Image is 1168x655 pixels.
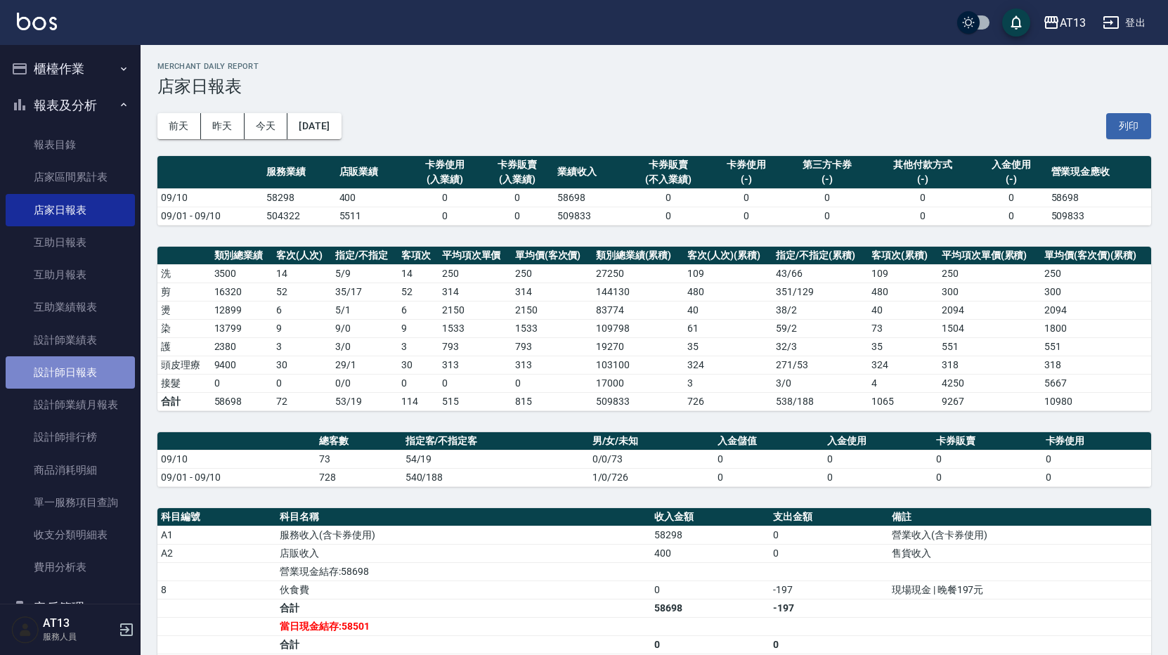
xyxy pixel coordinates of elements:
td: 店販收入 [276,544,651,562]
div: (不入業績) [630,172,707,187]
td: 0 [651,581,770,599]
td: 09/10 [157,450,316,468]
td: 0 [871,188,975,207]
td: 83774 [592,301,684,319]
td: 9400 [211,356,273,374]
td: 58698 [554,188,627,207]
th: 業績收入 [554,156,627,189]
td: 40 [868,301,938,319]
td: 0 [871,207,975,225]
div: 卡券使用 [412,157,478,172]
td: 10980 [1041,392,1151,410]
td: 53/19 [332,392,398,410]
div: (-) [875,172,971,187]
td: 54/19 [402,450,589,468]
td: 合計 [276,599,651,617]
td: 1533 [439,319,512,337]
td: 0 [714,468,823,486]
td: 58298 [263,188,336,207]
td: 324 [868,356,938,374]
th: 入金使用 [824,432,933,450]
div: (入業績) [412,172,478,187]
td: 0 [439,374,512,392]
td: 2380 [211,337,273,356]
td: 0 [933,468,1042,486]
button: 客戶管理 [6,590,135,626]
td: 0 [408,207,481,225]
td: 0 [770,544,888,562]
button: 登出 [1097,10,1151,36]
div: (-) [978,172,1044,187]
td: 6 [398,301,439,319]
th: 單均價(客次價)(累積) [1041,247,1151,265]
td: A1 [157,526,276,544]
td: 12899 [211,301,273,319]
td: 250 [1041,264,1151,283]
td: 480 [684,283,772,301]
th: 客項次(累積) [868,247,938,265]
td: 109 [684,264,772,283]
td: 14 [273,264,332,283]
td: 0 [783,188,871,207]
td: 合計 [157,392,211,410]
td: 35 / 17 [332,283,398,301]
button: 前天 [157,113,201,139]
th: 支出金額 [770,508,888,526]
th: 客次(人次) [273,247,332,265]
td: 815 [512,392,592,410]
td: A2 [157,544,276,562]
th: 收入金額 [651,508,770,526]
td: 服務收入(含卡券使用) [276,526,651,544]
table: a dense table [157,156,1151,226]
td: 0 [273,374,332,392]
td: 3 / 0 [332,337,398,356]
a: 報表目錄 [6,129,135,161]
td: 0 [783,207,871,225]
a: 互助日報表 [6,226,135,259]
td: 9 [398,319,439,337]
td: 16320 [211,283,273,301]
td: 726 [684,392,772,410]
td: 504322 [263,207,336,225]
td: 43 / 66 [772,264,868,283]
td: 73 [316,450,401,468]
td: 剪 [157,283,211,301]
td: 0 [824,468,933,486]
a: 互助業績報表 [6,291,135,323]
th: 科目名稱 [276,508,651,526]
td: 313 [512,356,592,374]
td: 318 [938,356,1041,374]
td: 30 [398,356,439,374]
td: 09/10 [157,188,263,207]
td: 頭皮理療 [157,356,211,374]
button: [DATE] [287,113,341,139]
td: 144130 [592,283,684,301]
td: 551 [938,337,1041,356]
td: 1504 [938,319,1041,337]
th: 男/女/未知 [589,432,715,450]
td: 2094 [938,301,1041,319]
td: 5 / 1 [332,301,398,319]
td: 0 [481,188,554,207]
td: 9267 [938,392,1041,410]
h3: 店家日報表 [157,77,1151,96]
td: 72 [273,392,332,410]
th: 客項次 [398,247,439,265]
td: 營業收入(含卡券使用) [888,526,1151,544]
button: 昨天 [201,113,245,139]
td: -197 [770,599,888,617]
td: 515 [439,392,512,410]
h5: AT13 [43,616,115,630]
a: 費用分析表 [6,551,135,583]
div: (入業績) [485,172,551,187]
td: 27250 [592,264,684,283]
th: 備註 [888,508,1151,526]
td: 400 [651,544,770,562]
td: 114 [398,392,439,410]
a: 設計師日報表 [6,356,135,389]
td: 5511 [336,207,409,225]
td: 0 [398,374,439,392]
td: 3 [398,337,439,356]
th: 卡券販賣 [933,432,1042,450]
td: 38 / 2 [772,301,868,319]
